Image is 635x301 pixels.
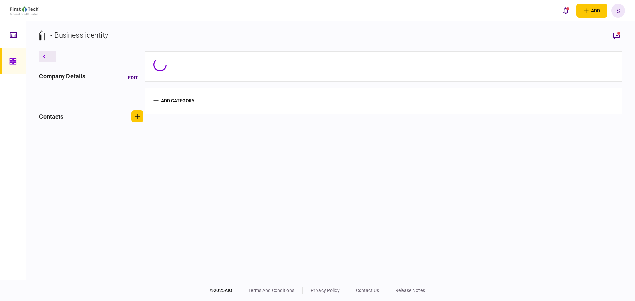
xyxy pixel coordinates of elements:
[50,30,108,41] div: - Business identity
[153,98,195,103] button: add category
[611,4,625,18] button: S
[39,112,63,121] div: contacts
[248,288,294,293] a: terms and conditions
[123,72,143,84] button: Edit
[210,287,240,294] div: © 2025 AIO
[39,72,85,84] div: company details
[576,4,607,18] button: open adding identity options
[356,288,379,293] a: contact us
[10,6,39,15] img: client company logo
[559,4,572,18] button: open notifications list
[395,288,425,293] a: release notes
[311,288,340,293] a: privacy policy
